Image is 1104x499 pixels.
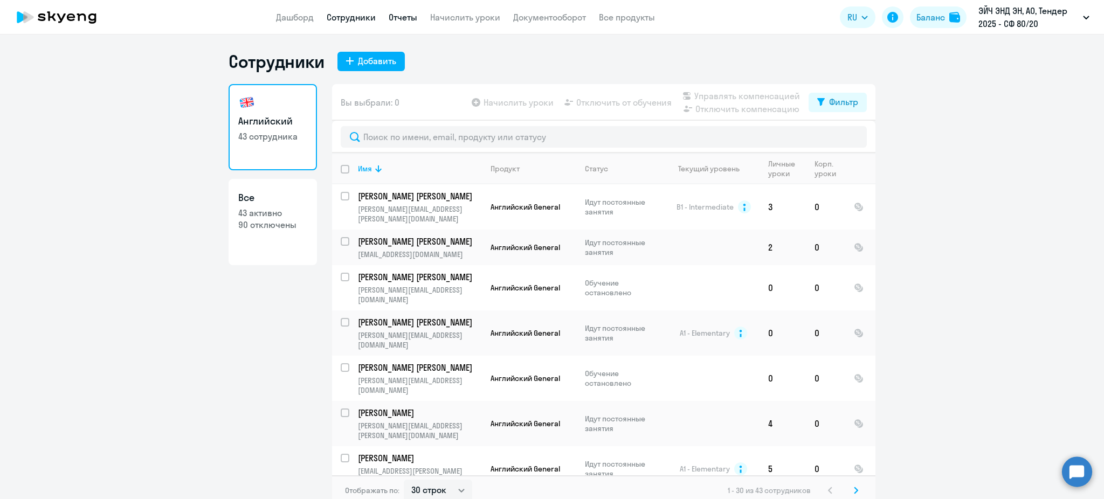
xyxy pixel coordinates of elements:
div: Имя [358,164,372,174]
p: [PERSON_NAME][EMAIL_ADDRESS][DOMAIN_NAME] [358,285,481,304]
div: Личные уроки [768,159,805,178]
span: Английский General [491,242,560,252]
span: Английский General [491,283,560,293]
p: 90 отключены [238,219,307,231]
td: 0 [806,310,845,356]
td: 0 [806,356,845,401]
button: Добавить [337,52,405,71]
p: 43 сотрудника [238,130,307,142]
a: [PERSON_NAME] [PERSON_NAME] [358,271,481,283]
a: [PERSON_NAME] [PERSON_NAME] [358,190,481,202]
span: RU [847,11,857,24]
p: [PERSON_NAME][EMAIL_ADDRESS][DOMAIN_NAME] [358,330,481,350]
div: Текущий уровень [678,164,740,174]
p: Идут постоянные занятия [585,323,659,343]
div: Статус [585,164,659,174]
h3: Английский [238,114,307,128]
div: Текущий уровень [668,164,759,174]
span: A1 - Elementary [680,464,730,474]
p: Идут постоянные занятия [585,459,659,479]
p: Обучение остановлено [585,369,659,388]
p: Идут постоянные занятия [585,238,659,257]
div: Корп. уроки [815,159,845,178]
a: Все продукты [599,12,655,23]
td: 4 [760,401,806,446]
div: Статус [585,164,608,174]
img: balance [949,12,960,23]
td: 0 [760,310,806,356]
p: [PERSON_NAME] [PERSON_NAME] [358,362,480,373]
p: [PERSON_NAME] [358,452,480,464]
div: Баланс [916,11,945,24]
td: 0 [806,230,845,265]
a: Все43 активно90 отключены [229,179,317,265]
button: RU [840,6,875,28]
button: Фильтр [809,93,867,112]
div: Фильтр [829,95,858,108]
p: [PERSON_NAME][EMAIL_ADDRESS][PERSON_NAME][DOMAIN_NAME] [358,204,481,224]
p: [PERSON_NAME] [PERSON_NAME] [358,235,480,247]
p: Идут постоянные занятия [585,414,659,433]
p: [PERSON_NAME] [358,407,480,419]
a: Документооборот [513,12,586,23]
div: Добавить [358,54,396,67]
div: Корп. уроки [815,159,838,178]
a: Английский43 сотрудника [229,84,317,170]
span: Английский General [491,328,560,338]
td: 0 [806,184,845,230]
span: Английский General [491,373,560,383]
a: [PERSON_NAME] [PERSON_NAME] [358,235,481,247]
a: [PERSON_NAME] [PERSON_NAME] [358,316,481,328]
a: [PERSON_NAME] [358,407,481,419]
span: Английский General [491,202,560,212]
a: [PERSON_NAME] [358,452,481,464]
div: Имя [358,164,481,174]
a: [PERSON_NAME] [PERSON_NAME] [358,362,481,373]
p: [PERSON_NAME] [PERSON_NAME] [358,316,480,328]
h1: Сотрудники [229,51,325,72]
td: 2 [760,230,806,265]
div: Личные уроки [768,159,798,178]
img: english [238,94,256,111]
button: Балансbalance [910,6,967,28]
p: 43 активно [238,207,307,219]
td: 0 [760,265,806,310]
p: ЭЙЧ ЭНД ЭН, АО, Тендер 2025 - СФ 80/20 [978,4,1079,30]
a: Дашборд [276,12,314,23]
p: Обучение остановлено [585,278,659,297]
p: [EMAIL_ADDRESS][DOMAIN_NAME] [358,249,481,259]
td: 0 [760,356,806,401]
span: Отображать по: [345,486,399,495]
td: 5 [760,446,806,491]
td: 0 [806,446,845,491]
span: A1 - Elementary [680,328,730,338]
span: Английский General [491,419,560,428]
td: 3 [760,184,806,230]
div: Продукт [491,164,520,174]
td: 0 [806,401,845,446]
p: [PERSON_NAME] [PERSON_NAME] [358,271,480,283]
a: Начислить уроки [430,12,500,23]
button: ЭЙЧ ЭНД ЭН, АО, Тендер 2025 - СФ 80/20 [973,4,1095,30]
p: Идут постоянные занятия [585,197,659,217]
p: [EMAIL_ADDRESS][PERSON_NAME][DOMAIN_NAME] [358,466,481,486]
p: [PERSON_NAME][EMAIL_ADDRESS][DOMAIN_NAME] [358,376,481,395]
span: 1 - 30 из 43 сотрудников [728,486,811,495]
span: Английский General [491,464,560,474]
input: Поиск по имени, email, продукту или статусу [341,126,867,148]
span: Вы выбрали: 0 [341,96,399,109]
span: B1 - Intermediate [677,202,734,212]
div: Продукт [491,164,576,174]
h3: Все [238,191,307,205]
p: [PERSON_NAME][EMAIL_ADDRESS][PERSON_NAME][DOMAIN_NAME] [358,421,481,440]
a: Сотрудники [327,12,376,23]
a: Отчеты [389,12,417,23]
td: 0 [806,265,845,310]
p: [PERSON_NAME] [PERSON_NAME] [358,190,480,202]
